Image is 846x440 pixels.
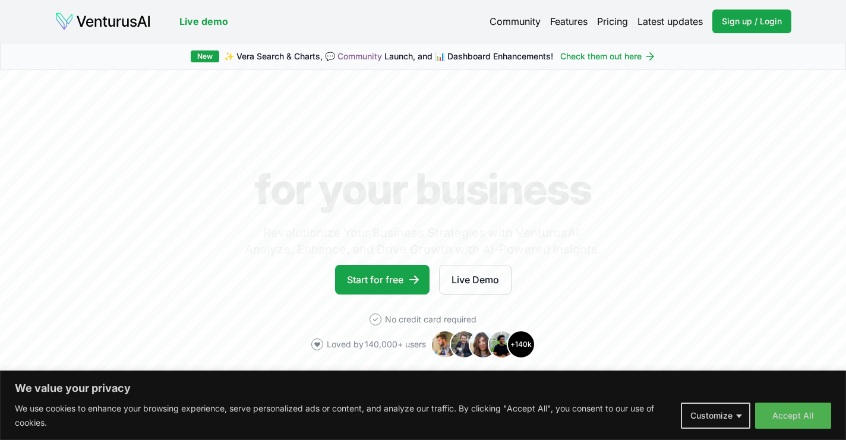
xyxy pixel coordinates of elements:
[179,14,228,29] a: Live demo
[597,14,628,29] a: Pricing
[191,50,219,62] div: New
[469,330,497,359] img: Avatar 3
[15,401,672,430] p: We use cookies to enhance your browsing experience, serve personalized ads or content, and analyz...
[560,50,656,62] a: Check them out here
[337,51,382,61] a: Community
[431,330,459,359] img: Avatar 1
[488,330,516,359] img: Avatar 4
[637,14,703,29] a: Latest updates
[335,265,430,295] a: Start for free
[450,330,478,359] img: Avatar 2
[712,10,791,33] a: Sign up / Login
[755,403,831,429] button: Accept All
[722,15,782,27] span: Sign up / Login
[55,12,151,31] img: logo
[15,381,831,395] p: We value your privacy
[681,403,750,429] button: Customize
[224,50,553,62] span: ✨ Vera Search & Charts, 💬 Launch, and 📊 Dashboard Enhancements!
[550,14,588,29] a: Features
[490,14,541,29] a: Community
[439,265,512,295] a: Live Demo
